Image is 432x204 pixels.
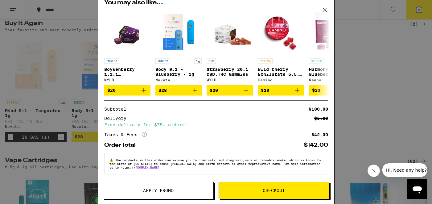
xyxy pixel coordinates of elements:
p: Boysenberry 1:1:1 THC:CBD:CBN Gummies [104,67,150,77]
p: INDICA [104,58,119,64]
div: $5.00 [314,116,328,120]
img: Nuvata (CA) - Body 9:1 - Blueberry - 1g [155,9,202,55]
span: The products in this order can expose you to chemicals including marijuana or cannabis smoke, whi... [109,158,321,169]
div: WYLD [104,78,150,82]
button: Apply Promo [103,182,214,199]
div: Taxes & Fees [104,132,147,137]
div: Subtotal [104,107,131,111]
img: WYLD - Strawberry 20:1 CBD:THC Gummies [207,9,253,55]
p: CBD [207,58,216,64]
div: Kanha [309,78,355,82]
div: $42.00 [311,133,328,137]
a: Open page for Wild Cherry Exhilarate 5:5:5 Gummies from Camino [258,9,304,85]
img: Kanha - Harmony Acai Blueberry 2:1 CBG Gummies [309,9,355,55]
img: Camino - Wild Cherry Exhilarate 5:5:5 Gummies [258,9,304,55]
div: Free delivery for $75+ orders! [104,123,328,127]
p: Harmony Acai Blueberry 2:1 CBG Gummies [309,67,355,77]
iframe: Message from company [382,163,427,177]
span: ⚠️ [109,158,115,162]
button: Add to bag [104,85,150,96]
p: SATIVA [258,58,273,64]
div: Order Total [104,142,140,148]
button: Add to bag [155,85,202,96]
span: $28 [158,88,167,93]
iframe: Button to launch messaging window [407,179,427,199]
div: $100.00 [309,107,328,111]
p: INDICA [155,58,170,64]
span: $23 [312,88,320,93]
button: Add to bag [309,85,355,96]
button: Checkout [219,182,329,199]
div: Camino [258,78,304,82]
a: Open page for Harmony Acai Blueberry 2:1 CBG Gummies from Kanha [309,9,355,85]
div: WYLD [207,78,253,82]
div: Delivery [104,116,131,120]
a: [DOMAIN_NAME] [135,165,159,169]
p: Wild Cherry Exhilarate 5:5:5 Gummies [258,67,304,77]
div: Nuvata ([GEOGRAPHIC_DATA]) [155,78,202,82]
iframe: Close message [368,165,380,177]
span: $20 [210,88,218,93]
img: WYLD - Boysenberry 1:1:1 THC:CBD:CBN Gummies [111,9,144,55]
div: $142.00 [304,142,328,148]
p: HYBRID [309,58,324,64]
span: Checkout [263,188,285,193]
button: Add to bag [207,85,253,96]
p: 1g [194,58,202,64]
p: Body 9:1 - Blueberry - 1g [155,67,202,77]
span: Apply Promo [143,188,174,193]
span: $20 [107,88,116,93]
a: Open page for Boysenberry 1:1:1 THC:CBD:CBN Gummies from WYLD [104,9,150,85]
a: Open page for Strawberry 20:1 CBD:THC Gummies from WYLD [207,9,253,85]
p: Strawberry 20:1 CBD:THC Gummies [207,67,253,77]
a: Open page for Body 9:1 - Blueberry - 1g from Nuvata (CA) [155,9,202,85]
button: Add to bag [258,85,304,96]
span: $20 [261,88,269,93]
